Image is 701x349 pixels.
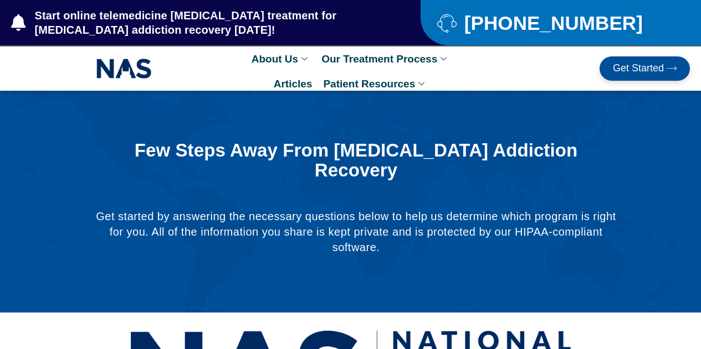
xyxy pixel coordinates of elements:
a: About Us [246,46,316,71]
h1: Few Steps Away From [MEDICAL_DATA] Addiction Recovery [117,140,595,181]
p: Get started by answering the necessary questions below to help us determine which program is righ... [90,209,622,255]
a: Articles [268,71,318,96]
a: Get Started [600,56,690,81]
a: Patient Resources [318,71,433,96]
span: [PHONE_NUMBER] [462,16,643,30]
a: Our Treatment Process [316,46,455,71]
span: Start online telemedicine [MEDICAL_DATA] treatment for [MEDICAL_DATA] addiction recovery [DATE]! [32,8,377,37]
a: [PHONE_NUMBER] [437,13,673,33]
img: NAS_email_signature-removebg-preview.png [96,56,152,81]
span: Get Started [613,63,664,74]
a: Start online telemedicine [MEDICAL_DATA] treatment for [MEDICAL_DATA] addiction recovery [DATE]! [11,8,376,37]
